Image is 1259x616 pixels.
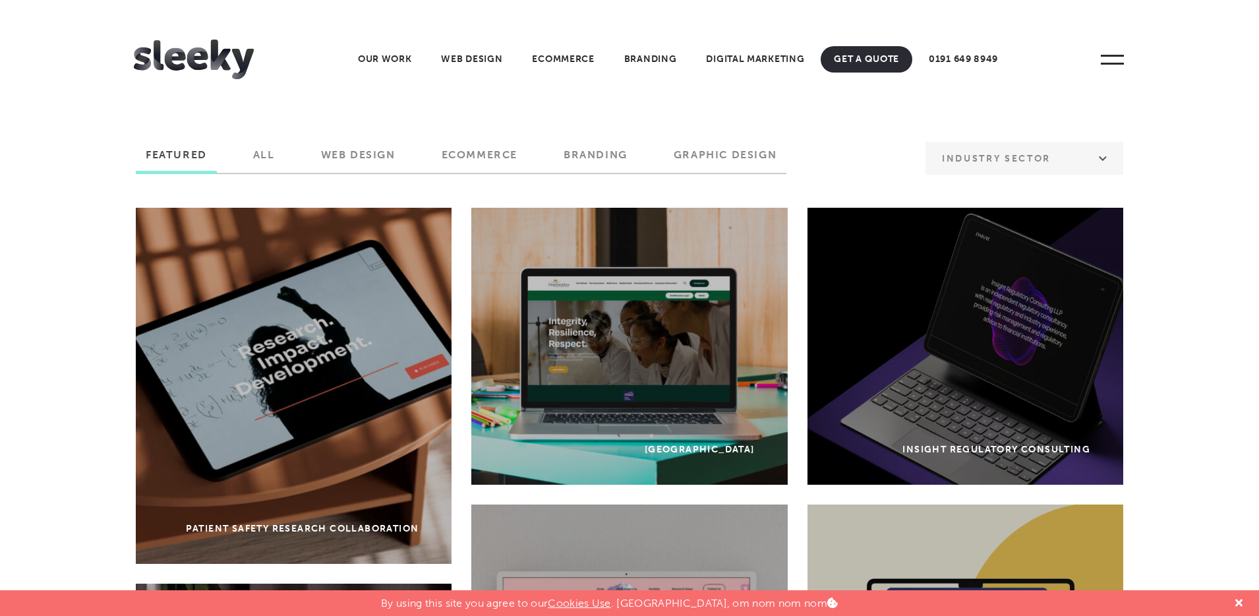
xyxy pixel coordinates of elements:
a: Branding [611,46,690,73]
label: Ecommerce [432,148,527,171]
label: All [243,148,285,171]
label: Graphic Design [664,148,786,171]
a: Cookies Use [548,597,611,609]
a: Our Work [345,46,425,73]
p: By using this site you agree to our . [GEOGRAPHIC_DATA], om nom nom nom [381,590,838,609]
a: Get A Quote [821,46,912,73]
a: Ecommerce [519,46,607,73]
label: Branding [554,148,637,171]
a: Digital Marketing [693,46,817,73]
img: Sleeky Web Design Newcastle [134,40,254,79]
a: 0191 649 8949 [916,46,1011,73]
a: Web Design [428,46,515,73]
label: Featured [136,148,217,171]
label: Web Design [311,148,405,171]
